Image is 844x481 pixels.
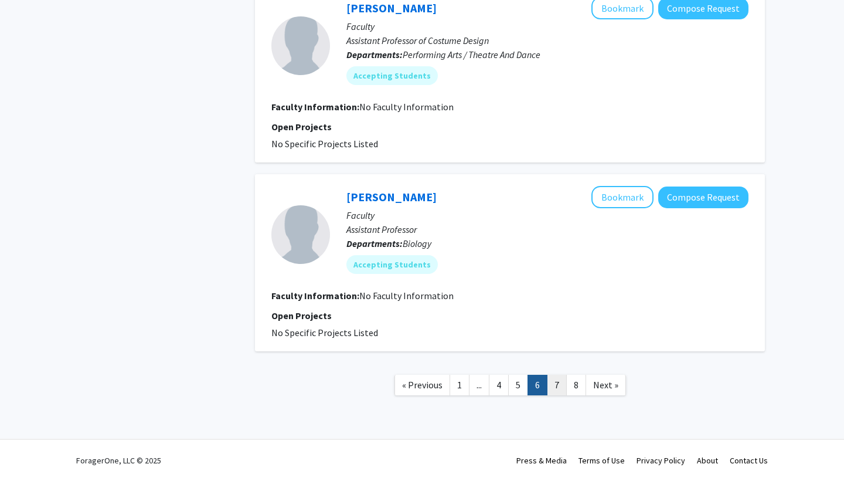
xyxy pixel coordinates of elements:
[271,327,378,338] span: No Specific Projects Listed
[586,375,626,395] a: Next
[346,1,437,15] a: [PERSON_NAME]
[346,189,437,204] a: [PERSON_NAME]
[403,238,431,249] span: Biology
[271,120,748,134] p: Open Projects
[346,66,438,85] mat-chip: Accepting Students
[359,101,454,113] span: No Faculty Information
[346,19,748,33] p: Faculty
[730,455,768,466] a: Contact Us
[637,455,685,466] a: Privacy Policy
[527,375,547,395] a: 6
[359,290,454,302] span: No Faculty Information
[394,375,450,395] a: Previous
[566,375,586,395] a: 8
[271,138,378,150] span: No Specific Projects Listed
[346,49,403,60] b: Departments:
[346,222,748,236] p: Assistant Professor
[402,379,443,391] span: « Previous
[76,440,161,481] div: ForagerOne, LLC © 2025
[547,375,567,395] a: 7
[271,309,748,323] p: Open Projects
[271,290,359,302] b: Faculty Information:
[403,49,540,60] span: Performing Arts / Theatre And Dance
[477,379,482,391] span: ...
[9,428,50,472] iframe: Chat
[697,455,718,466] a: About
[658,187,748,208] button: Compose Request to Vernon Coffield
[346,255,438,274] mat-chip: Accepting Students
[255,363,765,411] nav: Page navigation
[578,455,625,466] a: Terms of Use
[450,375,469,395] a: 1
[591,186,654,208] button: Add Vernon Coffield to Bookmarks
[271,101,359,113] b: Faculty Information:
[346,208,748,222] p: Faculty
[593,379,618,391] span: Next »
[489,375,509,395] a: 4
[516,455,567,466] a: Press & Media
[508,375,528,395] a: 5
[346,33,748,48] p: Assistant Professor of Costume Design
[346,238,403,249] b: Departments:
